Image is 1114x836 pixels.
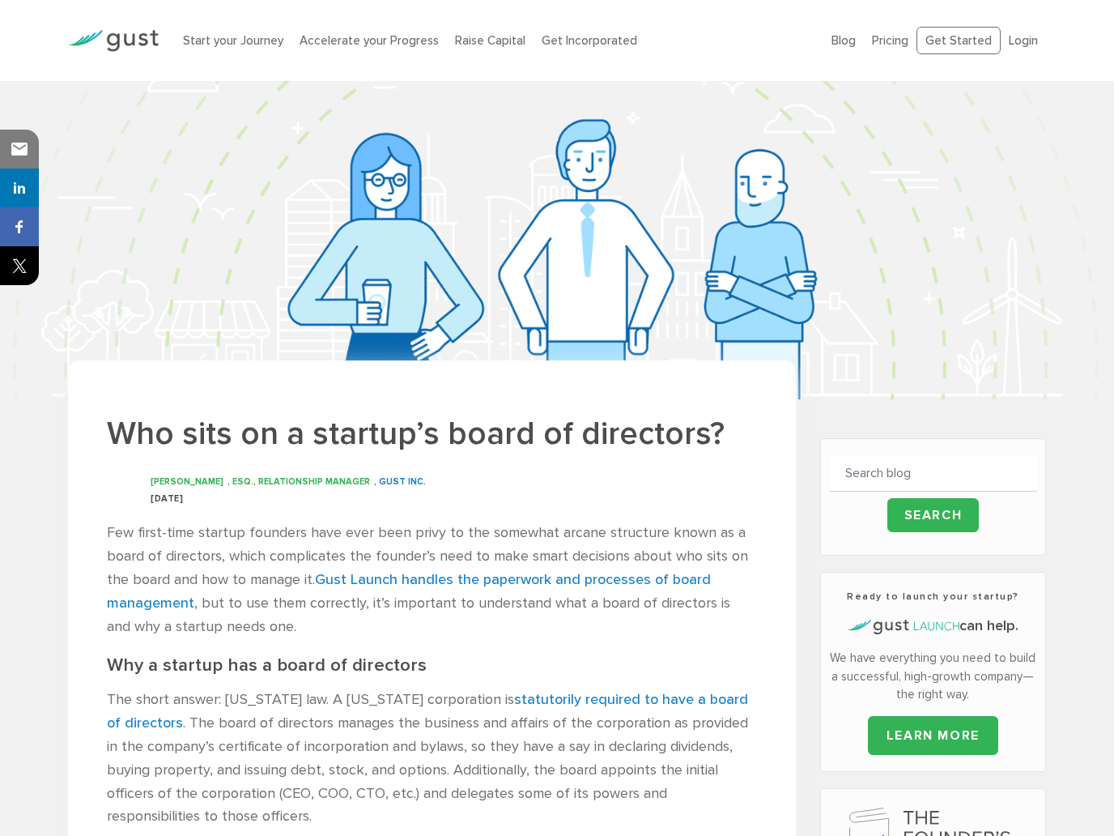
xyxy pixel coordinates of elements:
[916,27,1001,55] a: Get Started
[107,571,711,612] a: Gust Launch handles the paperwork and processes of board management
[374,476,426,487] span: , GUST INC.
[227,476,370,487] span: , ESQ., RELATIONSHIP MANAGER
[300,33,439,48] a: Accelerate your Progress
[1009,33,1038,48] a: Login
[455,33,525,48] a: Raise Capital
[829,649,1038,704] p: We have everything you need to build a successful, high-growth company—the right way.
[183,33,283,48] a: Start your Journey
[829,455,1038,492] input: Search blog
[68,30,159,52] img: Gust Logo
[107,689,757,829] p: The short answer: [US_STATE] law. A [US_STATE] corporation is . The board of directors manages th...
[151,476,223,487] span: [PERSON_NAME]
[107,522,757,638] p: Few first-time startup founders have ever been privy to the somewhat arcane structure known as a ...
[542,33,637,48] a: Get Incorporated
[151,493,183,504] span: [DATE]
[107,412,757,455] h1: Who sits on a startup’s board of directors?
[872,33,908,48] a: Pricing
[868,716,998,755] a: LEARN MORE
[107,655,757,676] h2: Why a startup has a board of directors
[829,616,1038,637] h4: can help.
[829,589,1038,604] h3: Ready to launch your startup?
[887,498,980,532] input: Search
[831,33,856,48] a: Blog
